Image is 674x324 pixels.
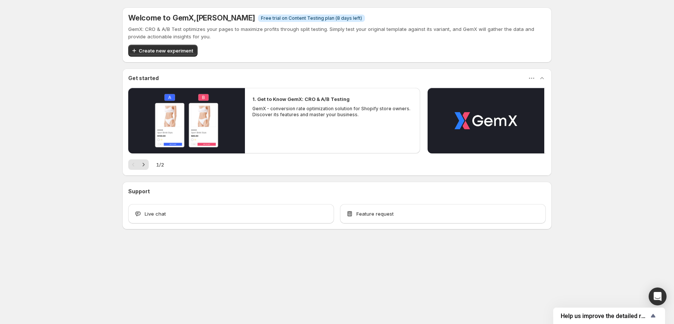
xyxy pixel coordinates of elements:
h5: Welcome to GemX [128,13,255,22]
h3: Support [128,188,150,195]
span: Live chat [145,210,166,217]
button: Create new experiment [128,45,198,57]
span: Feature request [356,210,394,217]
span: Free trial on Content Testing plan (8 days left) [261,15,362,21]
nav: Pagination [128,159,149,170]
button: Show survey - Help us improve the detailed report for A/B campaigns [561,311,658,320]
button: Next [138,159,149,170]
span: Create new experiment [139,47,193,54]
span: Help us improve the detailed report for A/B campaigns [561,312,649,320]
p: GemX - conversion rate optimization solution for Shopify store owners. Discover its features and ... [252,106,413,118]
div: Open Intercom Messenger [649,288,667,305]
h3: Get started [128,74,159,82]
span: , [PERSON_NAME] [194,13,255,22]
span: 1 / 2 [156,161,164,168]
p: GemX: CRO & A/B Test optimizes your pages to maximize profits through split testing. Simply test ... [128,25,546,40]
h2: 1. Get to Know GemX: CRO & A/B Testing [252,95,350,103]
button: Play video [428,88,544,153]
button: Play video [128,88,245,153]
